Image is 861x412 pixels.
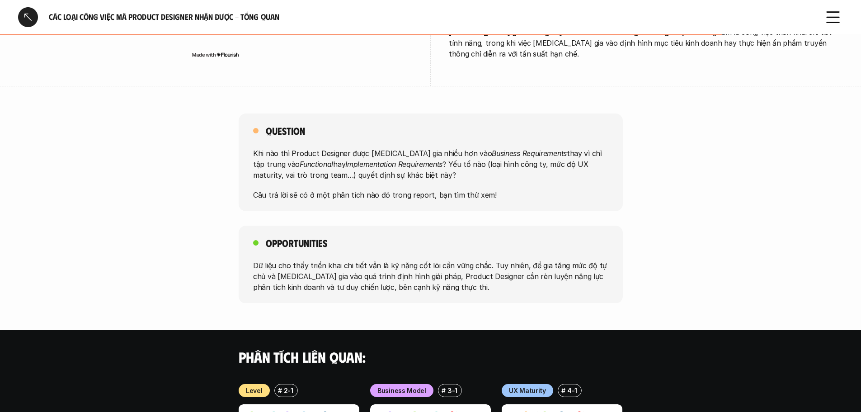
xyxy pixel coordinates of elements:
p: Câu trả lời sẽ có ở một phân tích nào đó trong report, bạn tìm thử xem! [253,189,608,200]
h6: Các loại công việc mà Product Designer nhận được - Tổng quan [49,12,812,22]
img: Made with Flourish [192,51,239,58]
h6: # [278,387,282,393]
h5: Opportunities [266,237,327,249]
p: Khi nào thì Product Designer được [MEDICAL_DATA] gia nhiều hơn vào thay vì chỉ tập trung vào hay ... [253,148,608,180]
p: Business Model [377,386,426,395]
em: Business Requirements [492,149,567,158]
h6: # [442,387,446,393]
p: Điều này phản ánh một mô hình rõ ràng: . Ở trung tâm là công việc triển khai chi tiết tính năng, ... [449,16,843,59]
p: UX Maturity [509,386,546,395]
p: 2-1 [283,386,293,395]
h4: Phân tích liên quan: [239,348,623,365]
p: Dữ liệu cho thấy triển khai chi tiết vẫn là kỹ năng cốt lõi cần vững chắc. Tuy nhiên, để gia tăng... [253,260,608,292]
h6: # [561,387,565,393]
em: Functional [300,160,333,169]
p: 3-1 [447,386,457,395]
p: 4-1 [567,386,577,395]
em: Implementation Requirements [345,160,442,169]
h5: Question [266,124,305,137]
p: Level [246,386,263,395]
